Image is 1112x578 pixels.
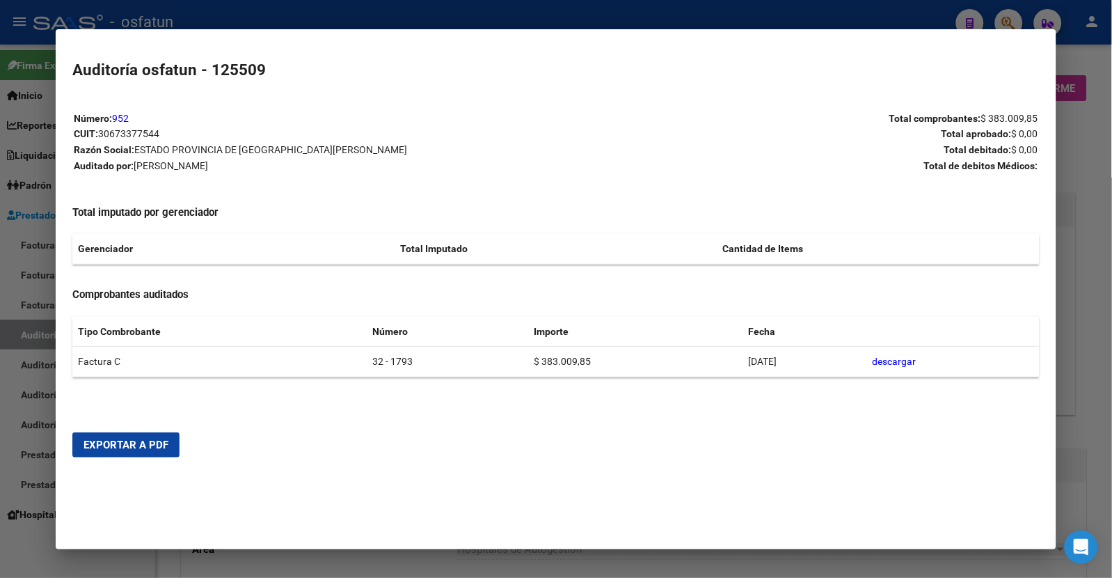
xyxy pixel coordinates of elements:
th: Gerenciador [72,234,395,264]
p: Total comprobantes: [557,111,1038,127]
th: Fecha [742,317,867,347]
span: $ 0,00 [1012,144,1038,155]
th: Tipo Combrobante [72,317,367,347]
p: Total aprobado: [557,126,1038,142]
span: ESTADO PROVINCIA DE [GEOGRAPHIC_DATA][PERSON_NAME] [134,144,407,155]
p: Razón Social: [74,142,555,158]
span: $ 0,00 [1012,128,1038,139]
a: 952 [112,113,129,124]
h2: Auditoría osfatun - 125509 [72,58,1040,82]
div: Open Intercom Messenger [1065,531,1098,564]
td: $ 383.009,85 [529,347,743,377]
p: CUIT: [74,126,555,142]
p: Auditado por: [74,158,555,174]
button: Exportar a PDF [72,432,180,458]
p: Total de debitos Médicos: [557,158,1038,174]
a: descargar [873,356,916,367]
td: 32 - 1793 [367,347,529,377]
span: [PERSON_NAME] [134,160,208,171]
p: Número: [74,111,555,127]
td: Factura C [72,347,367,377]
p: Total debitado: [557,142,1038,158]
span: Exportar a PDF [84,439,168,451]
h4: Total imputado por gerenciador [72,205,1040,221]
span: $ 383.009,85 [981,113,1038,124]
th: Total Imputado [395,234,717,264]
th: Número [367,317,529,347]
th: Importe [529,317,743,347]
th: Cantidad de Items [717,234,1040,264]
h4: Comprobantes auditados [72,287,1040,303]
span: 30673377544 [98,128,159,139]
td: [DATE] [742,347,867,377]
